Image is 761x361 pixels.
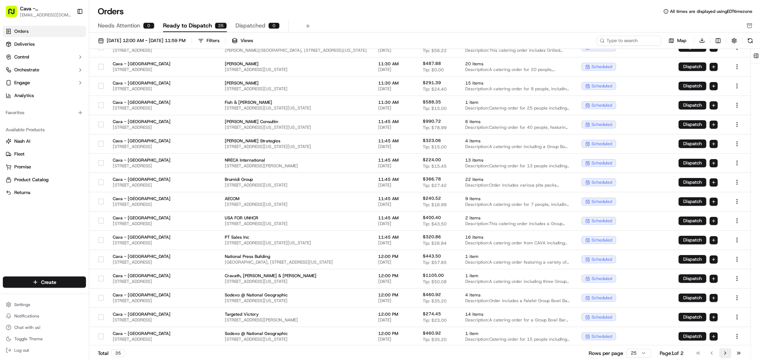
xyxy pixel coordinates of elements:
button: Settings [3,300,86,310]
span: 2 items [465,215,570,221]
span: [DATE] [378,279,411,284]
span: $443.50 [423,253,441,259]
button: Dispatch [679,217,706,225]
span: 11:45 AM [378,157,411,163]
span: scheduled [592,276,612,281]
span: [DATE] 12:00 AM - [DATE] 11:59 PM [107,37,186,44]
span: Description: A catering order for 8 people, including a group bowl bar with grilled chicken, vari... [465,86,570,92]
div: 0 [268,22,280,29]
span: [STREET_ADDRESS][PERSON_NAME] [225,163,367,169]
span: Description: A catering order featuring a variety of bowls including Chicken + Rice, Grilled Chic... [465,259,570,265]
span: [STREET_ADDRESS] [113,202,171,207]
span: $323.06 [423,138,441,143]
button: Nash AI [3,136,86,147]
span: Description: A catering order for a Group Bowl Bar with Grilled Steak, including various sides li... [465,317,570,323]
span: [STREET_ADDRESS] [113,259,171,265]
span: Pylon [71,177,86,182]
span: Tip: $15.00 [423,144,447,150]
span: Cava - [GEOGRAPHIC_DATA] [113,331,171,336]
input: Got a question? Start typing here... [19,46,128,54]
span: Sodexo @ National Geographic [225,292,367,298]
span: 11:45 AM [378,215,411,221]
span: Description: A catering order from CAVA including 13 pita packs (various types), 1 brownie, 1 gal... [465,240,570,246]
span: Tip: $43.50 [423,221,447,227]
span: 6 items [465,119,570,124]
span: scheduled [592,122,612,127]
span: Deliveries [14,41,35,47]
span: [STREET_ADDRESS][US_STATE][US_STATE] [225,105,367,111]
span: [STREET_ADDRESS][US_STATE][US_STATE] [225,240,367,246]
span: Tip: $78.99 [423,125,447,131]
button: Dispatch [679,159,706,167]
span: 16 items [465,234,570,240]
button: Dispatch [679,332,706,341]
span: [STREET_ADDRESS] [113,86,171,92]
span: [DATE] [378,86,411,92]
span: $487.88 [423,61,441,66]
button: Engage [3,77,86,88]
span: $460.92 [423,330,441,336]
span: Sodexo @ National Geographic [225,331,367,336]
span: Cava - [GEOGRAPHIC_DATA] [113,177,171,182]
img: 1736555255976-a54dd68f-1ca7-489b-9aae-adbdc363a1c4 [14,111,20,117]
a: Product Catalog [6,177,83,183]
span: scheduled [592,102,612,108]
a: Orders [3,26,86,37]
div: We're available if you need us! [32,75,98,81]
span: NRECA International [225,157,367,163]
span: [STREET_ADDRESS][US_STATE] [225,182,367,188]
span: Cava - [GEOGRAPHIC_DATA] [113,138,171,144]
div: Total [98,349,125,357]
span: Klarizel Pensader [22,111,59,116]
div: 0 [143,22,154,29]
span: [DATE] [378,298,411,304]
span: [DATE] [378,105,411,111]
span: [STREET_ADDRESS][US_STATE] [225,67,367,72]
button: Cava - [GEOGRAPHIC_DATA] [20,5,71,12]
span: [PERSON_NAME] [225,61,367,67]
div: 35 [215,22,227,29]
span: • [60,111,63,116]
span: Cava - [GEOGRAPHIC_DATA] [113,311,171,317]
span: 1 item [465,254,570,259]
span: 11:45 AM [378,196,411,202]
span: All times are displayed using EDT timezone [670,9,752,14]
span: Cava - [GEOGRAPHIC_DATA] [113,254,171,259]
span: scheduled [592,256,612,262]
a: 📗Knowledge Base [4,157,57,169]
span: [STREET_ADDRESS] [113,163,171,169]
span: 11:45 AM [378,177,411,182]
button: Dispatch [679,62,706,71]
span: Tip: $23.00 [423,317,447,323]
span: 12:00 PM [378,331,411,336]
span: Chat with us! [14,325,40,330]
span: [STREET_ADDRESS] [113,67,171,72]
button: Dispatch [679,274,706,283]
button: Dispatch [679,178,706,187]
span: [STREET_ADDRESS][US_STATE] [225,202,367,207]
span: AECOM [225,196,367,202]
a: Powered byPylon [50,177,86,182]
button: Dispatch [679,294,706,302]
span: Cava - [GEOGRAPHIC_DATA] [113,100,171,105]
span: USA FOR UNHCR [225,215,367,221]
button: Create [3,276,86,288]
span: Description: Catering order for 13 people including Harissa Avocado, Steak + Harissa, Falafel Cru... [465,163,570,169]
span: Map [677,37,686,44]
span: Tip: $35.20 [423,337,447,342]
span: Needs Attention [98,21,140,30]
span: scheduled [592,334,612,339]
div: 💻 [60,160,66,166]
span: Cava - [GEOGRAPHIC_DATA] [113,273,171,279]
span: $291.39 [423,80,441,86]
span: [STREET_ADDRESS][US_STATE] [225,279,367,284]
h1: Orders [98,6,124,17]
span: Cava - [GEOGRAPHIC_DATA] [113,196,171,202]
button: Log out [3,345,86,355]
span: Description: A catering order including three Group Bowl Bars with grilled chicken and various to... [465,279,570,284]
span: National Press Building [225,254,367,259]
span: Tip: $16.99 [423,202,447,208]
span: [STREET_ADDRESS] [113,240,171,246]
button: Dispatch [679,313,706,321]
span: $240.52 [423,195,441,201]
